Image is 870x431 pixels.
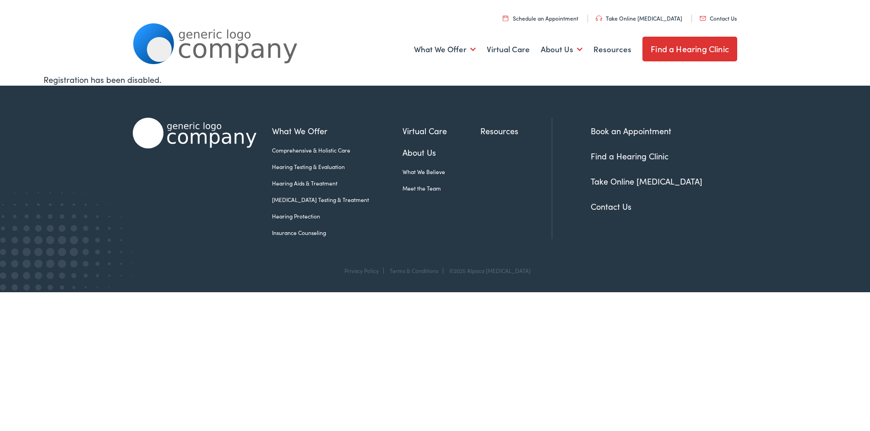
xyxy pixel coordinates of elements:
a: Contact Us [591,201,631,212]
div: ©2025 Alpaca [MEDICAL_DATA] [445,267,531,274]
img: utility icon [503,15,508,21]
a: Hearing Aids & Treatment [272,179,402,187]
a: About Us [541,33,582,66]
a: Terms & Conditions [390,267,438,274]
a: [MEDICAL_DATA] Testing & Treatment [272,196,402,204]
a: Schedule an Appointment [503,14,578,22]
a: Resources [593,33,631,66]
a: What We Offer [272,125,402,137]
a: Virtual Care [487,33,530,66]
a: Find a Hearing Clinic [591,150,669,162]
a: Comprehensive & Holistic Care [272,146,402,154]
a: What We Believe [402,168,480,176]
a: Resources [480,125,552,137]
a: Contact Us [700,14,737,22]
a: Privacy Policy [344,267,379,274]
a: Hearing Testing & Evaluation [272,163,402,171]
a: Take Online [MEDICAL_DATA] [596,14,682,22]
img: utility icon [700,16,706,21]
img: utility icon [596,16,602,21]
a: Meet the Team [402,184,480,192]
div: Registration has been disabled. [43,73,826,86]
a: Insurance Counseling [272,229,402,237]
a: What We Offer [414,33,476,66]
a: Find a Hearing Clinic [642,37,737,61]
a: Book an Appointment [591,125,671,136]
a: Take Online [MEDICAL_DATA] [591,175,702,187]
a: Virtual Care [402,125,480,137]
img: Alpaca Audiology [133,118,256,148]
a: About Us [402,146,480,158]
a: Hearing Protection [272,212,402,220]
